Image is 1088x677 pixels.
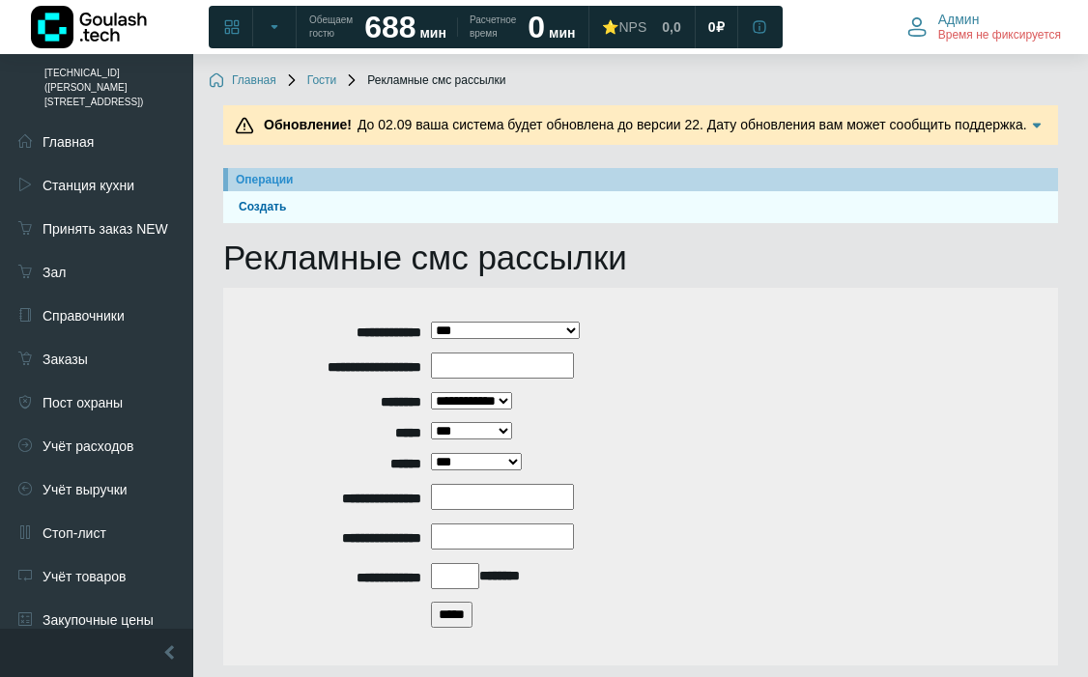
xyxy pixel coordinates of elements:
[264,117,352,132] b: Обновление!
[1027,116,1046,135] img: Подробнее
[344,73,505,89] span: Рекламные смс рассылки
[364,10,415,44] strong: 688
[549,25,575,41] span: мин
[31,6,147,48] img: Логотип компании Goulash.tech
[223,238,1058,278] h1: Рекламные смс рассылки
[419,25,445,41] span: мин
[258,117,1027,153] span: До 02.09 ваша система будет обновлена до версии 22. Дату обновления вам может сообщить поддержка....
[938,28,1061,43] span: Время не фиксируется
[528,10,545,44] strong: 0
[298,10,587,44] a: Обещаем гостю 688 мин Расчетное время 0 мин
[938,11,980,28] span: Админ
[284,73,337,89] a: Гости
[716,18,725,36] span: ₽
[231,198,1050,216] a: Создать
[708,18,716,36] span: 0
[602,18,646,36] div: ⭐
[590,10,692,44] a: ⭐NPS 0,0
[236,171,1050,188] div: Операции
[697,10,736,44] a: 0 ₽
[618,19,646,35] span: NPS
[896,7,1073,47] button: Админ Время не фиксируется
[209,73,276,89] a: Главная
[662,18,680,36] span: 0,0
[235,116,254,135] img: Предупреждение
[470,14,516,41] span: Расчетное время
[309,14,353,41] span: Обещаем гостю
